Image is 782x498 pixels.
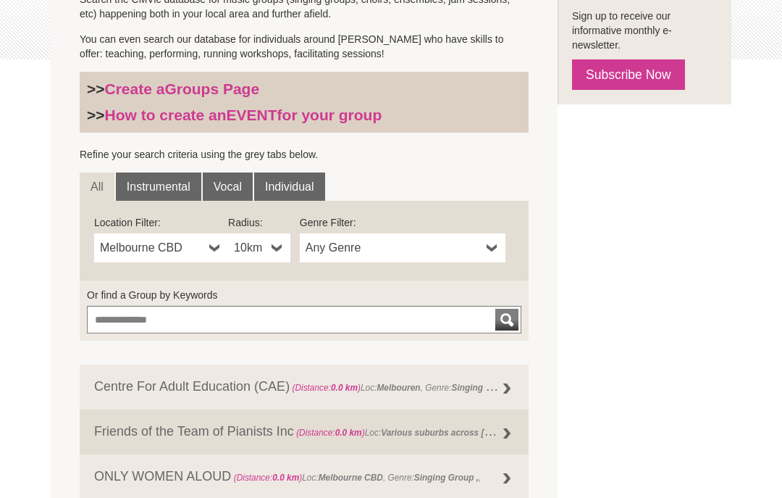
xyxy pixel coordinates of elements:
[292,383,361,393] span: (Distance: )
[306,239,481,257] span: Any Genre
[100,239,203,257] span: Melbourne CBD
[203,173,253,202] a: Vocal
[296,428,365,438] span: (Distance: )
[300,215,505,230] label: Genre Filter:
[80,32,529,61] p: You can even search our database for individuals around [PERSON_NAME] who have skills to offer: t...
[80,410,529,455] a: Friends of the Team of Pianists Inc (Distance:0.0 km)Loc:Various suburbs across [GEOGRAPHIC_DATA]...
[164,80,259,97] strong: Groups Page
[94,215,228,230] label: Location Filter:
[254,173,325,202] a: Individual
[116,173,201,202] a: Instrumental
[290,379,584,394] span: Loc: , Genre: , Members:
[272,473,299,483] strong: 0.0 km
[80,365,529,410] a: Centre For Adult Education (CAE) (Distance:0.0 km)Loc:Melbouren, Genre:Singing Group ,, Members:
[105,80,260,97] a: Create aGroups Page
[228,233,290,262] a: 10km
[452,379,516,394] strong: Singing Group ,
[381,424,573,439] strong: Various suburbs across [GEOGRAPHIC_DATA]
[300,233,505,262] a: Any Genre
[105,107,382,123] a: How to create anEVENTfor your group
[319,473,383,483] strong: Melbourne CBD
[87,288,521,302] label: Or find a Group by Keywords
[414,473,479,483] strong: Singing Group ,
[87,80,521,99] h3: >>
[231,473,481,483] span: Loc: , Genre: ,
[572,59,685,90] a: Subscribe Now
[234,239,266,257] span: 10km
[234,473,303,483] span: (Distance: )
[294,424,709,439] span: Loc: , Genre: ,
[227,107,277,123] strong: EVENT
[87,106,521,125] h3: >>
[80,147,529,162] p: Refine your search criteria using the grey tabs below.
[94,233,228,262] a: Melbourne CBD
[228,215,290,230] label: Radius:
[377,383,420,393] strong: Melbouren
[331,383,358,393] strong: 0.0 km
[80,173,114,202] a: All
[572,9,717,52] p: Sign up to receive our informative monthly e-newsletter.
[335,428,362,438] strong: 0.0 km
